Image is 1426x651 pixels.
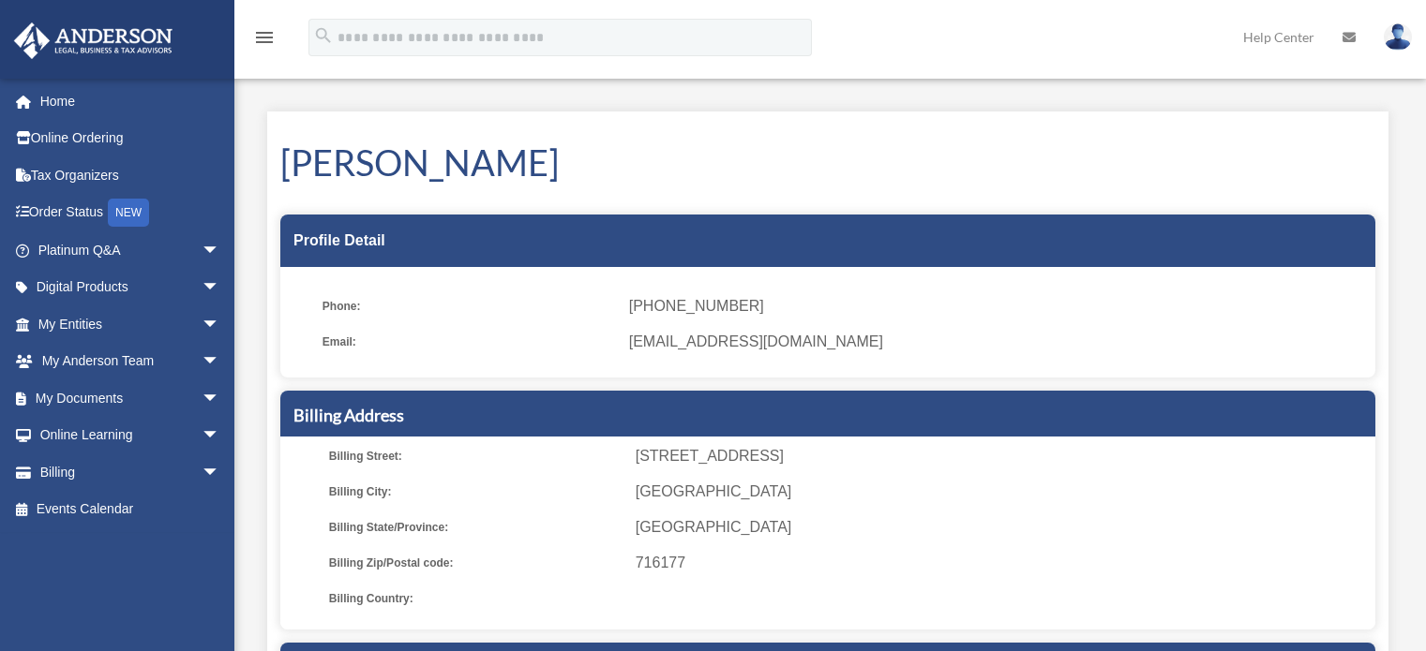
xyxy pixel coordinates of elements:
span: arrow_drop_down [202,269,239,307]
i: search [313,25,334,46]
i: menu [253,26,276,49]
a: Home [13,82,248,120]
a: My Documentsarrow_drop_down [13,379,248,417]
span: [PHONE_NUMBER] [629,293,1362,319]
a: Online Learningarrow_drop_down [13,417,248,454]
span: arrow_drop_down [202,343,239,381]
span: arrow_drop_down [202,305,239,344]
span: [GEOGRAPHIC_DATA] [636,514,1369,540]
a: Online Ordering [13,120,248,157]
img: User Pic [1384,23,1412,51]
span: arrow_drop_down [202,231,239,270]
span: Billing Zip/Postal code: [329,550,623,576]
a: Events Calendar [13,491,248,528]
div: NEW [108,199,149,227]
span: arrow_drop_down [202,417,239,455]
a: Tax Organizers [13,156,248,194]
a: menu [253,33,276,49]
span: Email: [323,329,616,355]
span: Billing State/Province: [329,514,623,540]
a: Digital Productsarrow_drop_down [13,269,248,306]
span: [GEOGRAPHIC_DATA] [636,479,1369,505]
span: Phone: [323,293,616,319]
span: 716177 [636,550,1369,576]
h5: Billing Address [293,404,1362,427]
span: [EMAIL_ADDRESS][DOMAIN_NAME] [629,329,1362,355]
span: Billing Street: [329,443,623,469]
a: Billingarrow_drop_down [13,453,248,491]
a: Order StatusNEW [13,194,248,232]
span: arrow_drop_down [202,453,239,492]
span: arrow_drop_down [202,379,239,418]
div: Profile Detail [280,215,1375,267]
h1: [PERSON_NAME] [280,138,1375,187]
img: Anderson Advisors Platinum Portal [8,22,178,59]
span: Billing City: [329,479,623,505]
a: My Anderson Teamarrow_drop_down [13,343,248,380]
a: Platinum Q&Aarrow_drop_down [13,231,248,269]
span: Billing Country: [329,585,623,612]
span: [STREET_ADDRESS] [636,443,1369,469]
a: My Entitiesarrow_drop_down [13,305,248,343]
